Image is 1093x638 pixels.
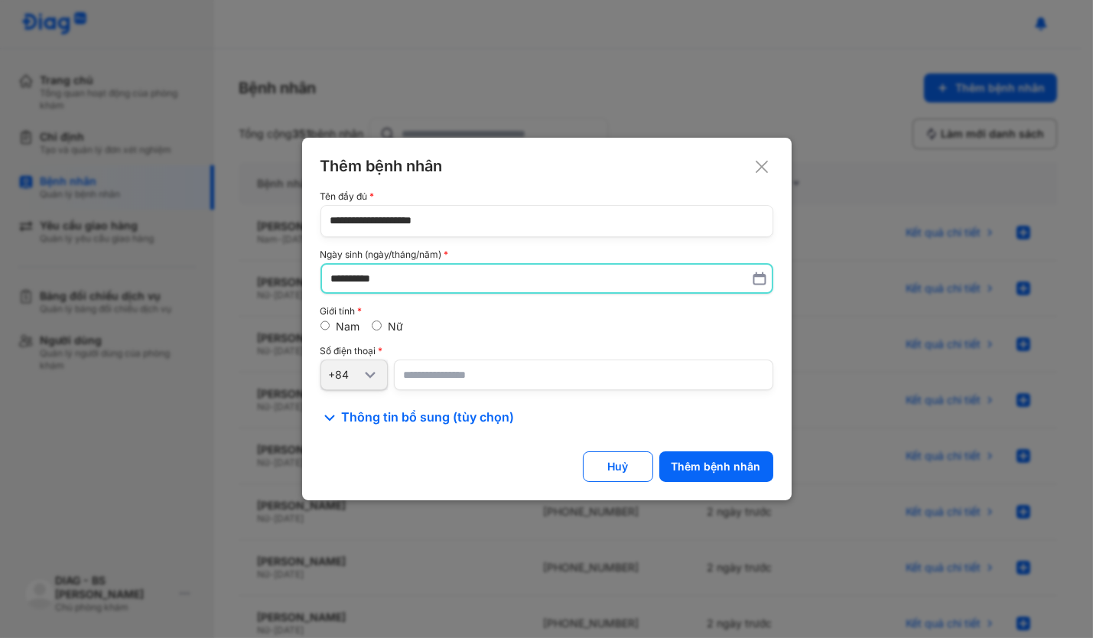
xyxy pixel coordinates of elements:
div: Giới tính [320,306,773,317]
div: Thêm bệnh nhân [672,460,761,474]
div: Tên đầy đủ [320,191,773,202]
button: Thêm bệnh nhân [659,451,773,482]
div: Thêm bệnh nhân [320,156,773,176]
button: Huỷ [583,451,653,482]
label: Nữ [388,320,403,333]
div: Ngày sinh (ngày/tháng/năm) [320,249,773,260]
span: Thông tin bổ sung (tùy chọn) [342,409,515,427]
div: +84 [329,368,361,382]
div: Số điện thoại [320,346,773,356]
label: Nam [336,320,359,333]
